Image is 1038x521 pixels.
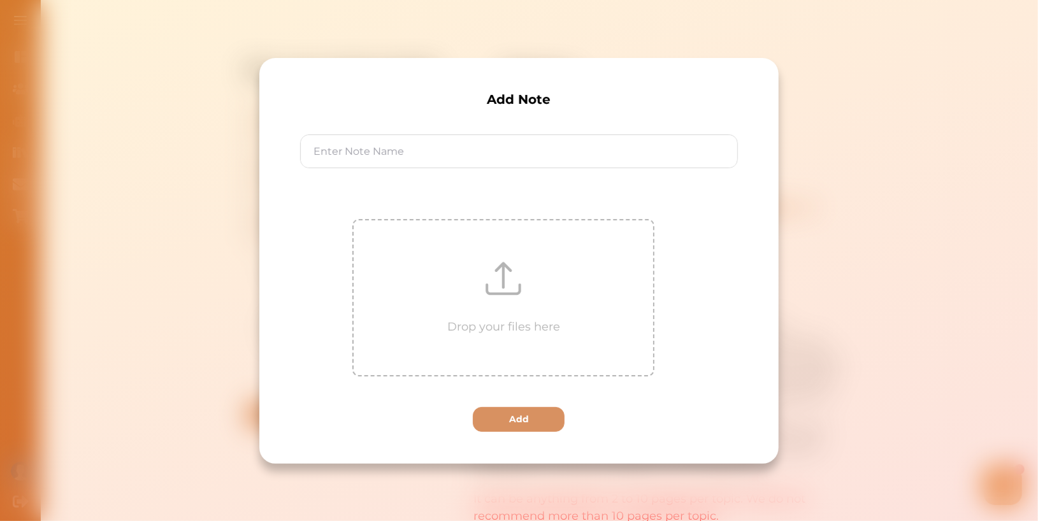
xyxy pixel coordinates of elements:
[282,1,292,11] i: 1
[300,90,738,109] p: Add Note
[447,298,560,336] p: Drop your files here
[473,407,565,432] button: [object Object]
[301,135,737,168] input: Enter Note Name
[509,413,529,426] p: Add
[354,220,654,375] div: Drop your files here
[485,260,523,298] img: upload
